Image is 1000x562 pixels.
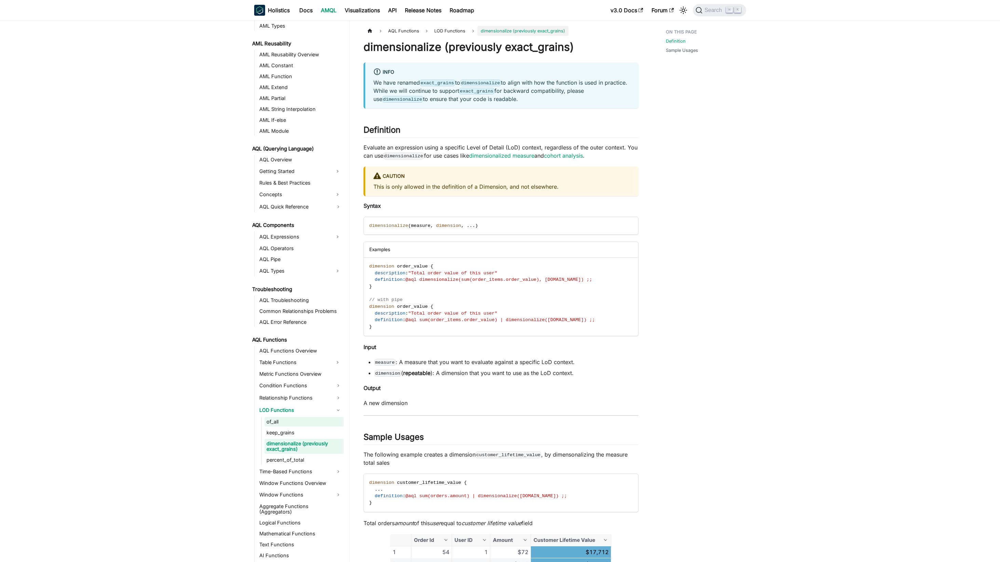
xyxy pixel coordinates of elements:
[384,5,401,16] a: API
[257,306,344,316] a: Common Relationships Problems
[397,264,428,269] span: order_value
[254,5,265,16] img: Holistics
[364,40,639,54] h1: dimensionalize (previously exact_grains)
[369,304,394,309] span: dimension
[369,223,408,228] span: dimensionalize
[477,26,569,36] span: dimensionalize (previously exact_grains)
[364,450,639,467] p: The following example creates a dimension , by dimensonalizing the measure total sales
[395,520,414,527] em: amount
[375,271,406,276] span: description
[436,223,461,228] span: dimension
[257,21,344,31] a: AML Types
[369,264,394,269] span: dimension
[331,231,344,242] button: Expand sidebar category 'AQL Expressions'
[734,7,741,13] kbd: K
[257,166,331,177] a: Getting Started
[364,26,639,36] nav: Breadcrumbs
[461,223,464,228] span: ,
[373,183,630,191] p: This is only allowed in the definition of a Dimension, and not elsewhere.
[411,223,430,228] span: measure
[402,277,405,282] span: :
[403,370,430,376] strong: repeatable
[693,4,746,16] button: Search (Command+K)
[369,324,372,329] span: }
[257,83,344,92] a: AML Extend
[257,61,344,70] a: AML Constant
[257,265,331,276] a: AQL Types
[257,405,344,416] a: LOD Functions
[257,540,344,549] a: Text Functions
[257,126,344,136] a: AML Module
[257,255,344,264] a: AQL Pipe
[295,5,317,16] a: Docs
[257,357,331,368] a: Table Functions
[726,7,733,13] kbd: ⌘
[430,223,433,228] span: ,
[406,493,567,499] span: @aql sum(orders.amount) | dimensionalize([DOMAIN_NAME]) ;;
[250,220,344,230] a: AQL Components
[460,80,501,86] code: dimensionalize
[257,231,331,242] a: AQL Expressions
[257,155,344,164] a: AQL Overview
[257,201,344,212] a: AQL Quick Reference
[257,178,344,188] a: Rules & Best Practices
[467,223,469,228] span: .
[257,392,344,403] a: Relationship Functions
[385,26,423,36] span: AQL Functions
[364,344,376,350] strong: Input
[257,104,344,114] a: AML String Interpolation
[475,223,478,228] span: )
[402,317,405,322] span: :
[369,284,372,289] span: }
[257,296,344,305] a: AQL Troubleshooting
[364,432,639,445] h2: Sample Usages
[264,417,344,427] a: of_all
[374,359,396,366] code: measure
[257,346,344,356] a: AQL Functions Overview
[462,520,521,527] em: customer lifetime value
[331,357,344,368] button: Expand sidebar category 'Table Functions'
[373,68,630,77] div: info
[250,39,344,48] a: AML Reusability
[375,311,406,316] span: description
[257,244,344,253] a: AQL Operators
[331,166,344,177] button: Expand sidebar category 'Getting Started'
[430,520,441,527] em: user
[257,317,344,327] a: AQL Error Reference
[264,455,344,465] a: percent_of_total
[257,466,344,477] a: Time-Based Functions
[257,518,344,528] a: Logical Functions
[369,297,403,302] span: // with pipe
[373,78,630,103] p: We have renamed to to align with how the function is used in practice. While we will continue to ...
[380,487,383,492] span: .
[402,493,405,499] span: :
[666,47,698,54] a: Sample Usages
[257,478,344,488] a: Window Functions Overview
[250,144,344,154] a: AQL (Querying Language)
[264,428,344,437] a: keep_grains
[469,223,472,228] span: .
[250,335,344,345] a: AQL Functions
[397,480,461,485] span: customer_lifetime_value
[544,152,583,159] a: cohort analysis
[401,5,446,16] a: Release Notes
[364,385,381,391] strong: Output
[341,5,384,16] a: Visualizations
[420,80,455,86] code: exact_grains
[268,6,290,14] b: Holistics
[472,223,475,228] span: .
[408,223,411,228] span: (
[464,480,467,485] span: {
[430,264,433,269] span: {
[364,125,639,138] h2: Definition
[606,5,647,16] a: v3.0 Docs
[247,20,350,562] nav: Docs sidebar
[331,265,344,276] button: Expand sidebar category 'AQL Types'
[364,26,376,36] a: Home page
[364,399,639,407] p: A new dimension
[257,115,344,125] a: AML If-else
[666,38,686,44] a: Definition
[264,439,344,454] a: dimensionalize (previously exact_grains)
[374,358,639,366] li: : A measure that you want to evaluate against a specific LoD context.
[250,285,344,294] a: Troubleshooting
